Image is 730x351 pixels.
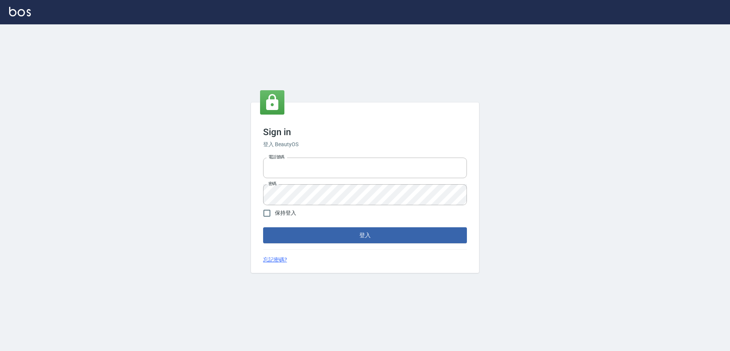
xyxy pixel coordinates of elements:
[268,154,284,160] label: 電話號碼
[9,7,31,16] img: Logo
[263,256,287,264] a: 忘記密碼?
[263,227,467,243] button: 登入
[263,140,467,148] h6: 登入 BeautyOS
[275,209,296,217] span: 保持登入
[263,127,467,137] h3: Sign in
[452,190,462,199] keeper-lock: Open Keeper Popup
[268,181,276,187] label: 密碼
